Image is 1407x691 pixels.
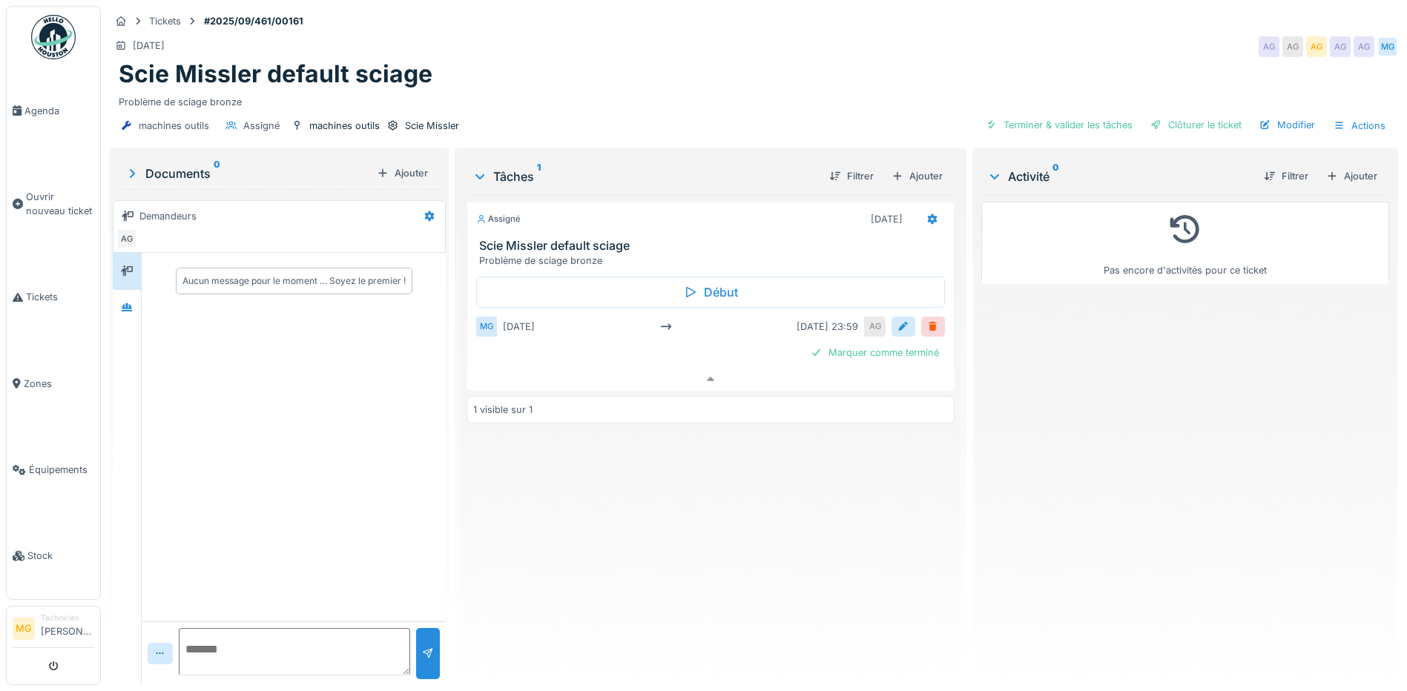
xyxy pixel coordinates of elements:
div: Assigné [476,213,521,225]
div: 1 visible sur 1 [473,403,533,417]
a: Équipements [7,427,100,513]
div: Pas encore d'activités pour ce ticket [991,208,1380,277]
div: [DATE] [DATE] 23:59 [497,317,865,337]
a: MG Technicien[PERSON_NAME] [13,612,94,648]
sup: 0 [214,165,220,182]
h3: Scie Missler default sciage [479,239,948,253]
a: Tickets [7,254,100,340]
li: MG [13,618,35,640]
span: Zones [24,377,94,391]
sup: 1 [537,168,541,185]
div: Problème de sciage bronze [119,89,1389,109]
span: Stock [27,549,94,563]
div: [DATE] [133,39,165,53]
div: Ajouter [1320,166,1383,186]
div: Documents [125,165,371,182]
a: Agenda [7,67,100,153]
div: Filtrer [1258,166,1314,186]
div: Problème de sciage bronze [479,254,948,268]
div: AG [1354,36,1374,57]
div: AG [1259,36,1279,57]
div: Activité [987,168,1252,185]
div: AG [865,317,886,337]
div: Tâches [472,168,817,185]
div: Clôturer le ticket [1144,115,1248,135]
div: machines outils [139,119,209,133]
div: [DATE] [871,212,903,226]
div: AG [116,228,137,249]
div: Assigné [243,119,280,133]
div: Tickets [149,14,181,28]
span: Ouvrir nouveau ticket [26,190,94,218]
a: Zones [7,340,100,426]
div: Marquer comme terminé [805,343,945,363]
div: Technicien [41,612,94,624]
strong: #2025/09/461/00161 [198,14,309,28]
div: Filtrer [823,166,880,186]
sup: 0 [1052,168,1059,185]
h1: Scie Missler default sciage [119,60,432,88]
div: Ajouter [371,163,434,183]
li: [PERSON_NAME] [41,612,94,644]
div: AG [1282,36,1303,57]
div: Demandeurs [139,209,197,223]
span: Équipements [29,463,94,477]
a: Stock [7,513,100,599]
span: Tickets [26,290,94,304]
img: Badge_color-CXgf-gQk.svg [31,15,76,59]
div: Terminer & valider les tâches [980,115,1139,135]
div: AG [1330,36,1351,57]
div: AG [1306,36,1327,57]
span: Agenda [24,104,94,118]
div: MG [476,317,497,337]
div: Modifier [1253,115,1321,135]
div: Ajouter [886,166,949,186]
div: Début [476,277,945,308]
div: Scie Missler [405,119,459,133]
a: Ouvrir nouveau ticket [7,153,100,254]
div: MG [1377,36,1398,57]
div: Actions [1327,115,1392,136]
div: Aucun message pour le moment … Soyez le premier ! [182,274,406,288]
div: machines outils [309,119,380,133]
